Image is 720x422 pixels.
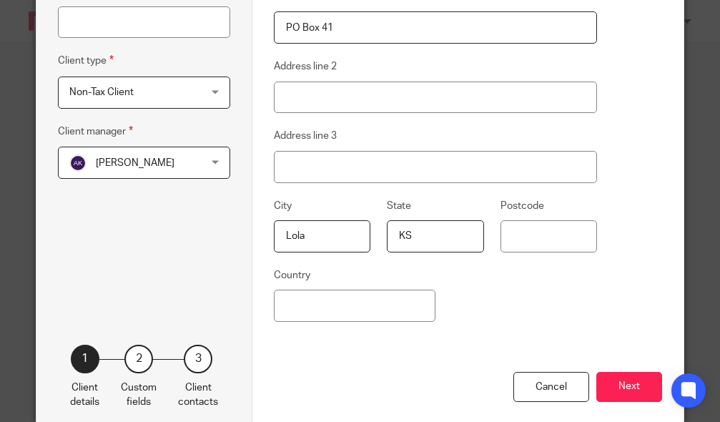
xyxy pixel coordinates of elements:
[121,381,157,410] p: Custom fields
[96,158,174,168] span: [PERSON_NAME]
[69,87,134,97] span: Non-Tax Client
[513,372,589,403] div: Cancel
[69,154,87,172] img: svg%3E
[124,345,153,373] div: 2
[184,345,212,373] div: 3
[274,268,310,283] label: Country
[70,381,99,410] p: Client details
[500,199,544,213] label: Postcode
[58,52,114,69] label: Client type
[596,372,662,403] button: Next
[178,381,218,410] p: Client contacts
[58,123,133,139] label: Client manager
[387,199,411,213] label: State
[71,345,99,373] div: 1
[274,129,337,143] label: Address line 3
[274,199,292,213] label: City
[274,59,337,74] label: Address line 2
